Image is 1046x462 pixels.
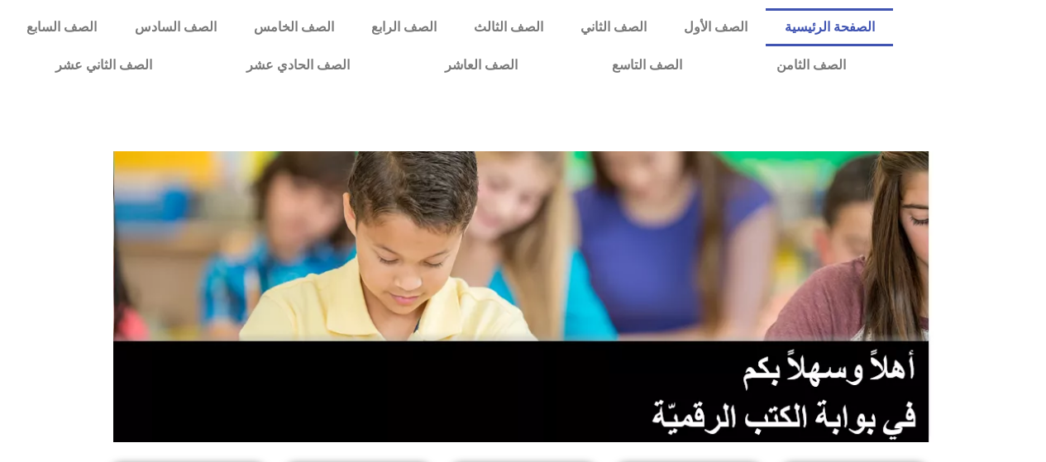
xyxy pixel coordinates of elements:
a: الصف الأول [665,8,766,46]
a: الصف الثاني عشر [8,46,199,84]
a: الصف الحادي عشر [199,46,397,84]
a: الصف التاسع [565,46,729,84]
a: الصف السابع [8,8,116,46]
a: الصفحة الرئيسية [766,8,893,46]
a: الصف الثالث [455,8,561,46]
a: الصف الثاني [561,8,665,46]
a: الصف الخامس [235,8,352,46]
a: الصف السادس [116,8,235,46]
a: الصف العاشر [398,46,565,84]
a: الصف الثامن [729,46,893,84]
a: الصف الرابع [352,8,455,46]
